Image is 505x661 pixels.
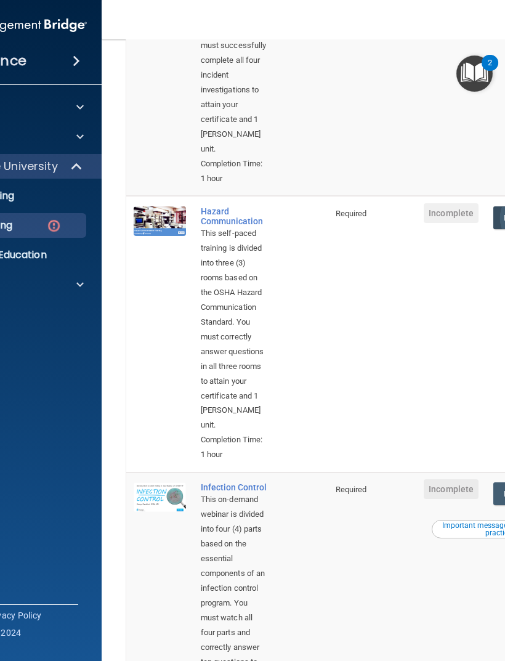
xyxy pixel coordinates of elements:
span: Incomplete [424,479,479,499]
div: Completion Time: 1 hour [201,432,267,462]
button: Open Resource Center, 2 new notifications [456,55,493,92]
div: 2 [488,63,492,79]
div: Completion Time: 1 hour [201,156,267,186]
div: This self-paced training is divided into three (3) rooms based on the OSHA Hazard Communication S... [201,226,267,433]
iframe: Drift Widget Chat Controller [292,590,490,639]
span: Required [336,485,367,494]
span: Incomplete [424,203,479,223]
a: Hazard Communication [201,206,267,226]
img: danger-circle.6113f641.png [46,218,62,233]
span: Required [336,209,367,218]
a: Infection Control [201,482,267,492]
